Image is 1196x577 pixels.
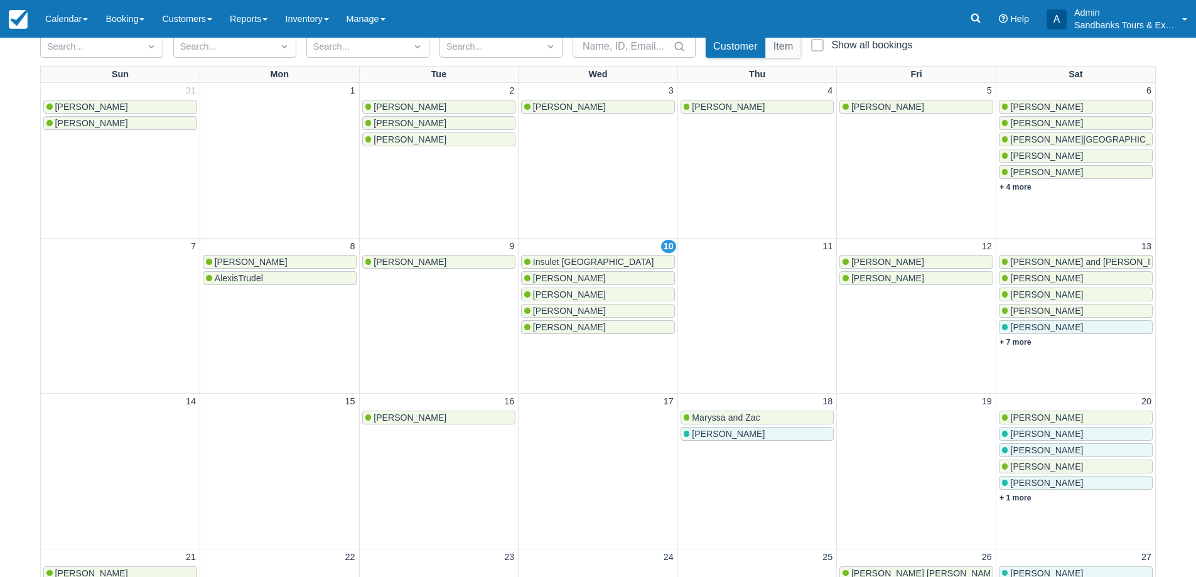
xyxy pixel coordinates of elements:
span: [PERSON_NAME] [1010,322,1083,332]
a: 9 [507,240,517,254]
span: [PERSON_NAME] [374,257,446,267]
a: [PERSON_NAME] [681,100,834,114]
span: [PERSON_NAME] [851,257,924,267]
div: Show all bookings [831,39,912,51]
a: 11 [820,240,835,254]
a: [PERSON_NAME] [203,255,357,269]
a: 13 [1139,240,1154,254]
a: 7 [188,240,198,254]
span: Insulet [GEOGRAPHIC_DATA] [533,257,654,267]
span: [PERSON_NAME] [1010,445,1083,455]
a: 15 [343,395,358,409]
a: 17 [661,395,676,409]
span: [PERSON_NAME] [55,118,128,128]
a: Fri [908,67,924,83]
span: [PERSON_NAME][GEOGRAPHIC_DATA] [1010,134,1175,144]
a: [PERSON_NAME] [839,271,993,285]
span: [PERSON_NAME] [1010,429,1083,439]
a: 12 [979,240,994,254]
a: 3 [666,84,676,98]
input: Name, ID, Email... [583,35,671,58]
a: [PERSON_NAME] [362,100,516,114]
a: [PERSON_NAME] [362,411,516,424]
img: checkfront-main-nav-mini-logo.png [9,10,28,29]
span: [PERSON_NAME] [1010,102,1083,112]
a: [PERSON_NAME] [521,100,675,114]
a: 21 [183,551,198,564]
span: [PERSON_NAME] [533,273,606,283]
a: [PERSON_NAME] and [PERSON_NAME] [999,255,1153,269]
span: Dropdown icon [411,40,424,53]
a: Wed [586,67,610,83]
span: [PERSON_NAME] [1010,118,1083,128]
a: 2 [507,84,517,98]
a: [PERSON_NAME] [999,149,1153,163]
span: [PERSON_NAME] [533,306,606,316]
span: [PERSON_NAME] [55,102,128,112]
span: [PERSON_NAME] [1010,461,1083,472]
a: [PERSON_NAME][GEOGRAPHIC_DATA] [999,132,1153,146]
span: [PERSON_NAME] [533,289,606,299]
a: 26 [979,551,994,564]
a: [PERSON_NAME] [521,320,675,334]
span: AlexisTrudel [215,273,263,283]
a: + 4 more [999,183,1032,191]
a: 4 [825,84,835,98]
a: 23 [502,551,517,564]
a: Thu [746,67,768,83]
span: [PERSON_NAME] [692,429,765,439]
a: + 7 more [999,338,1032,347]
span: Dropdown icon [278,40,291,53]
span: [PERSON_NAME] [1010,289,1083,299]
a: [PERSON_NAME] [999,320,1153,334]
span: [PERSON_NAME] [374,118,446,128]
a: 1 [348,84,358,98]
span: [PERSON_NAME] [1010,478,1083,488]
span: [PERSON_NAME] [374,134,446,144]
a: AlexisTrudel [203,271,357,285]
a: Insulet [GEOGRAPHIC_DATA] [521,255,675,269]
a: [PERSON_NAME] [362,116,516,130]
span: [PERSON_NAME] [215,257,288,267]
a: 27 [1139,551,1154,564]
a: 14 [183,395,198,409]
div: A [1047,9,1067,30]
span: [PERSON_NAME] and [PERSON_NAME] [1010,257,1176,267]
span: Maryssa and Zac [692,413,760,423]
a: [PERSON_NAME] [521,288,675,301]
a: [PERSON_NAME] [43,100,197,114]
i: Help [999,14,1008,23]
a: 10 [661,240,676,254]
a: [PERSON_NAME] [999,304,1153,318]
p: Admin [1074,6,1175,19]
a: [PERSON_NAME] [999,116,1153,130]
span: [PERSON_NAME] [692,102,765,112]
a: [PERSON_NAME] [362,255,516,269]
span: [PERSON_NAME] [533,322,606,332]
a: [PERSON_NAME] [839,255,993,269]
a: 25 [820,551,835,564]
a: + 1 more [999,493,1032,502]
a: [PERSON_NAME] [681,427,834,441]
button: Customer [706,35,765,58]
span: Dropdown icon [544,40,557,53]
button: Item [766,35,801,58]
a: Sun [109,67,131,83]
a: [PERSON_NAME] [521,304,675,318]
a: [PERSON_NAME] [999,460,1153,473]
span: [PERSON_NAME] [851,102,924,112]
p: Sandbanks Tours & Experiences [1074,19,1175,31]
a: [PERSON_NAME] [839,100,993,114]
a: [PERSON_NAME] [43,116,197,130]
span: [PERSON_NAME] [1010,306,1083,316]
span: [PERSON_NAME] [1010,151,1083,161]
a: [PERSON_NAME] [521,271,675,285]
a: 6 [1144,84,1154,98]
a: 31 [183,84,198,98]
a: Sat [1066,67,1085,83]
span: Help [1010,14,1029,24]
a: [PERSON_NAME] [999,165,1153,179]
a: [PERSON_NAME] [999,271,1153,285]
a: 16 [502,395,517,409]
a: Tue [429,67,450,83]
